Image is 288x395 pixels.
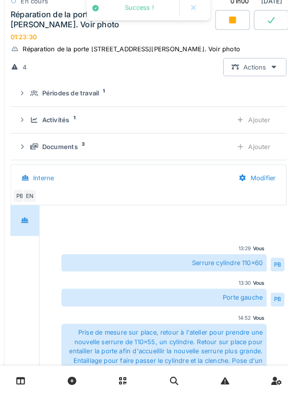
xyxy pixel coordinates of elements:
div: Vous [245,249,257,256]
summary: Activités1Ajouter [14,119,274,137]
div: Actions [216,68,278,85]
div: PB [263,261,276,275]
div: 01h00 [224,8,241,17]
div: Ajouter [221,145,270,163]
div: Success ! [101,15,169,23]
div: PB [12,195,26,208]
div: 13:30 [231,282,243,290]
div: Ajouter [221,119,270,137]
div: Porte gauche [60,291,259,308]
summary: Périodes de travail1 [14,93,274,111]
div: Documents [41,149,75,158]
div: Vous [245,282,257,290]
div: 01:23:30 [10,44,36,51]
div: Modifier [223,175,276,193]
div: 4 [22,72,26,81]
div: 13:29 [231,249,243,256]
div: Réparation de la porte [STREET_ADDRESS][PERSON_NAME]. Voir photo [22,54,233,63]
div: Prise de mesure sur place, retour à l'atelier pour prendre une nouvelle serrure de 110x55, un cyl... [60,325,259,388]
div: Périodes de travail [41,97,96,106]
div: Réparation de la porte [STREET_ADDRESS][PERSON_NAME]. Voir photo [10,22,207,40]
div: 14:52 [231,316,243,324]
div: Serrure cylindre 110x60 [60,258,259,275]
div: Vous [245,316,257,324]
div: [DATE] [216,4,278,22]
div: En cours [20,8,47,17]
div: PB [263,295,276,309]
div: EN [22,195,36,208]
div: Interne [32,179,52,188]
summary: Documents3Ajouter [14,145,274,163]
div: Activités [41,123,67,132]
